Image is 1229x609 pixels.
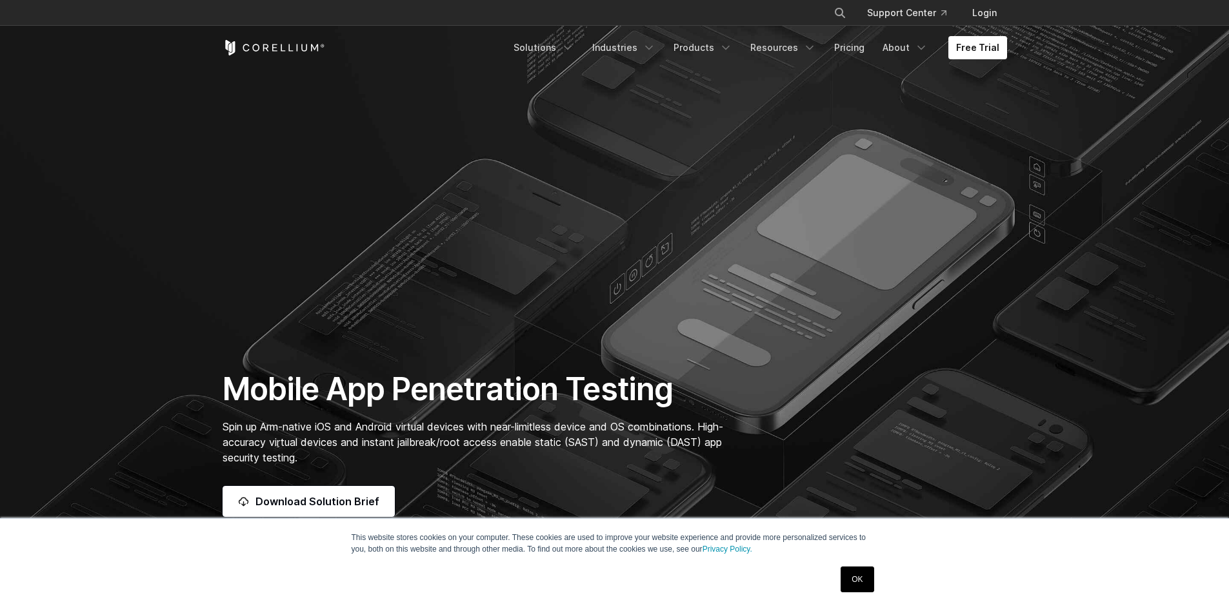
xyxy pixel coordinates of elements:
a: Download Solution Brief [223,486,395,517]
span: Spin up Arm-native iOS and Android virtual devices with near-limitless device and OS combinations... [223,420,723,464]
a: Products [666,36,740,59]
span: Download Solution Brief [255,494,379,509]
a: Support Center [857,1,957,24]
a: Pricing [826,36,872,59]
p: This website stores cookies on your computer. These cookies are used to improve your website expe... [352,532,878,555]
div: Navigation Menu [506,36,1007,59]
div: Navigation Menu [818,1,1007,24]
a: Industries [585,36,663,59]
a: Corellium Home [223,40,325,55]
a: Solutions [506,36,582,59]
a: Resources [743,36,824,59]
a: About [875,36,935,59]
button: Search [828,1,852,24]
h1: Mobile App Penetration Testing [223,370,737,409]
a: Free Trial [948,36,1007,59]
a: Privacy Policy. [703,545,752,554]
a: Login [962,1,1007,24]
a: OK [841,566,874,592]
